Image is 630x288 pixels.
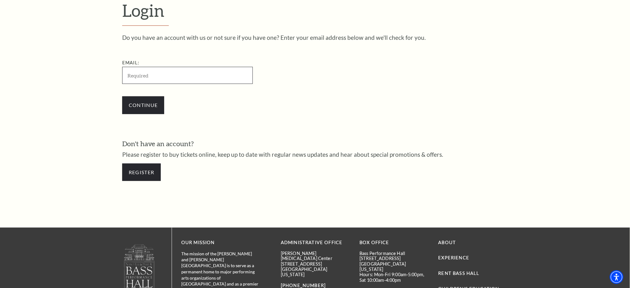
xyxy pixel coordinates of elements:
[122,67,253,84] input: Required
[122,151,508,157] p: Please register to buy tickets online, keep up to date with regular news updates and hear about s...
[281,267,350,278] p: [GEOGRAPHIC_DATA][US_STATE]
[359,256,429,261] p: [STREET_ADDRESS]
[281,262,350,267] p: [STREET_ADDRESS]
[438,271,479,276] a: Rent Bass Hall
[122,35,508,40] p: Do you have an account with us or not sure if you have one? Enter your email address below and we...
[281,239,350,247] p: Administrative Office
[122,164,161,181] a: Register
[281,251,350,262] p: [PERSON_NAME][MEDICAL_DATA] Center
[438,255,470,261] a: Experience
[122,96,164,114] input: Submit button
[359,262,429,272] p: [GEOGRAPHIC_DATA][US_STATE]
[610,270,623,284] div: Accessibility Menu
[359,272,429,283] p: Hours: Mon-Fri 9:00am-5:00pm, Sat 10:00am-4:00pm
[359,239,429,247] p: BOX OFFICE
[438,240,456,245] a: About
[122,0,164,20] span: Login
[359,251,429,256] p: Bass Performance Hall
[122,139,508,149] h3: Don't have an account?
[181,239,259,247] p: OUR MISSION
[122,60,139,65] label: Email:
